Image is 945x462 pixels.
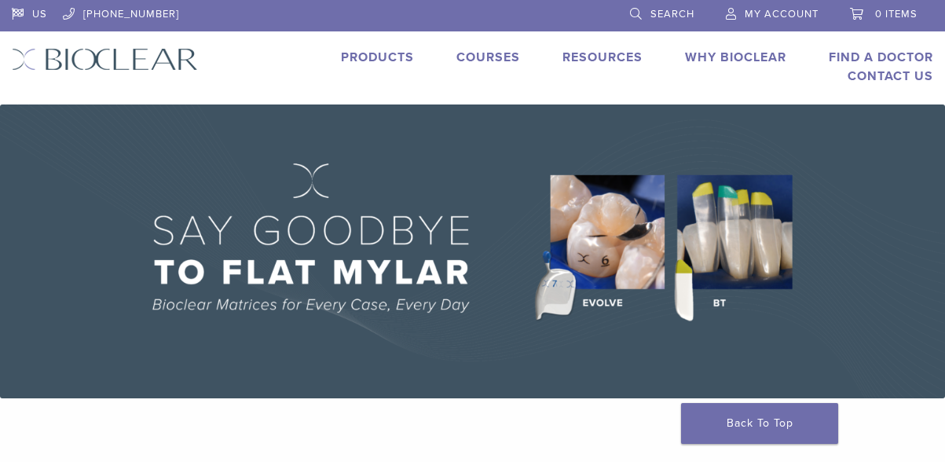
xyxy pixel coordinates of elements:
[650,8,694,20] span: Search
[12,48,198,71] img: Bioclear
[456,49,520,65] a: Courses
[681,403,838,444] a: Back To Top
[745,8,819,20] span: My Account
[848,68,933,84] a: Contact Us
[875,8,918,20] span: 0 items
[829,49,933,65] a: Find A Doctor
[562,49,643,65] a: Resources
[685,49,786,65] a: Why Bioclear
[341,49,414,65] a: Products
